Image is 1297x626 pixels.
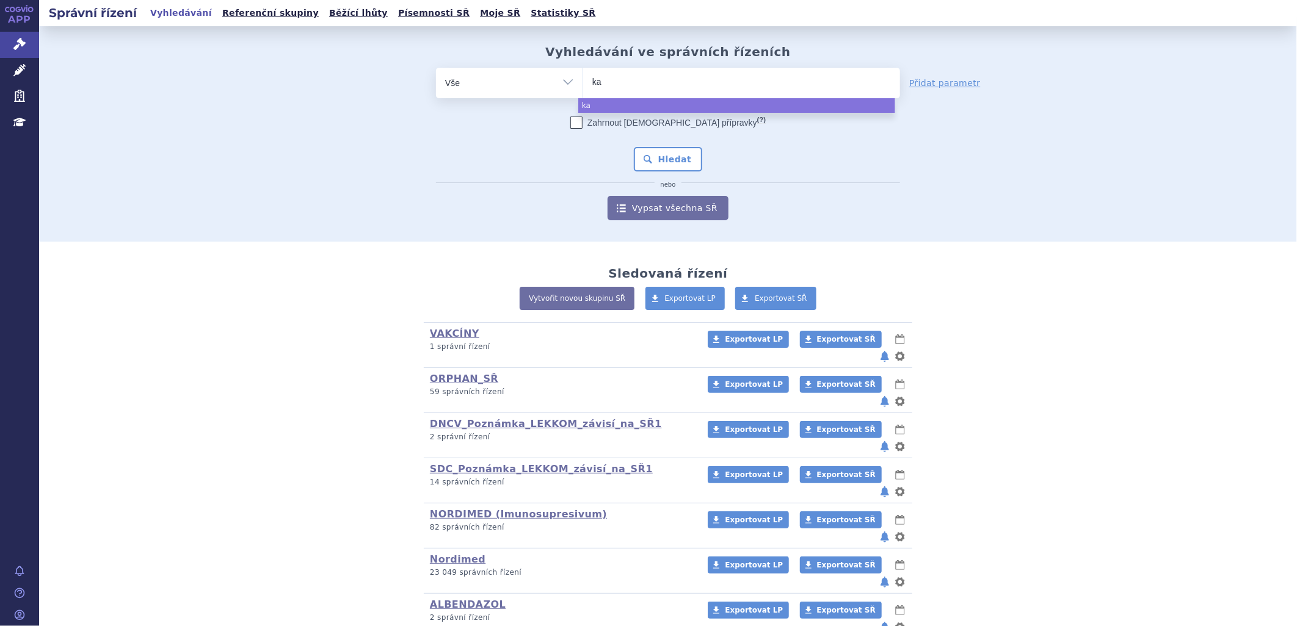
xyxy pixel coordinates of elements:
[430,342,692,352] p: 1 správní řízení
[800,331,882,348] a: Exportovat SŘ
[725,380,783,389] span: Exportovat LP
[708,331,789,348] a: Exportovat LP
[800,556,882,574] a: Exportovat SŘ
[570,117,766,129] label: Zahrnout [DEMOGRAPHIC_DATA] přípravky
[894,394,906,409] button: nastavení
[430,553,485,565] a: Nordimed
[708,556,789,574] a: Exportovat LP
[430,599,506,610] a: ALBENDAZOL
[430,567,692,578] p: 23 049 správních řízení
[725,470,783,479] span: Exportovat LP
[527,5,599,21] a: Statistiky SŘ
[325,5,391,21] a: Běžící lhůty
[800,511,882,528] a: Exportovat SŘ
[817,335,876,344] span: Exportovat SŘ
[655,181,682,189] i: nebo
[894,377,906,392] button: lhůty
[755,294,807,303] span: Exportovat SŘ
[894,513,906,527] button: lhůty
[817,561,876,569] span: Exportovat SŘ
[608,196,728,220] a: Vypsat všechna SŘ
[39,4,147,21] h2: Správní řízení
[894,332,906,347] button: lhůty
[725,606,783,614] span: Exportovat LP
[894,467,906,482] button: lhůty
[817,606,876,614] span: Exportovat SŘ
[817,425,876,434] span: Exportovat SŘ
[725,335,783,344] span: Exportovat LP
[894,603,906,617] button: lhůty
[894,439,906,454] button: nastavení
[430,373,498,384] a: ORPHAN_SŘ
[708,421,789,438] a: Exportovat LP
[634,147,703,171] button: Hledat
[725,561,783,569] span: Exportovat LP
[520,287,634,310] a: Vytvořit novou skupinu SŘ
[430,508,607,520] a: NORDIMED (Imunosupresivum)
[879,349,891,364] button: notifikace
[909,77,981,89] a: Přidat parametr
[894,558,906,572] button: lhůty
[430,613,692,623] p: 2 správní řízení
[645,287,725,310] a: Exportovat LP
[219,5,322,21] a: Referenční skupiny
[879,394,891,409] button: notifikace
[708,376,789,393] a: Exportovat LP
[578,98,895,113] li: ka
[800,376,882,393] a: Exportovat SŘ
[800,602,882,619] a: Exportovat SŘ
[430,432,692,442] p: 2 správní řízení
[757,116,766,124] abbr: (?)
[879,439,891,454] button: notifikace
[817,516,876,524] span: Exportovat SŘ
[430,387,692,397] p: 59 správních řízení
[735,287,816,310] a: Exportovat SŘ
[708,511,789,528] a: Exportovat LP
[879,484,891,499] button: notifikace
[665,294,716,303] span: Exportovat LP
[430,522,692,533] p: 82 správních řízení
[545,45,791,59] h2: Vyhledávání ve správních řízeních
[394,5,473,21] a: Písemnosti SŘ
[879,575,891,589] button: notifikace
[800,421,882,438] a: Exportovat SŘ
[608,266,727,281] h2: Sledovaná řízení
[894,349,906,364] button: nastavení
[708,602,789,619] a: Exportovat LP
[430,463,653,475] a: SDC_Poznámka_LEKKOM_závisí_na_SŘ1
[430,328,479,339] a: VAKCÍNY
[800,466,882,483] a: Exportovat SŘ
[894,422,906,437] button: lhůty
[817,470,876,479] span: Exportovat SŘ
[894,530,906,544] button: nastavení
[430,477,692,487] p: 14 správních řízení
[725,425,783,434] span: Exportovat LP
[894,575,906,589] button: nastavení
[476,5,524,21] a: Moje SŘ
[725,516,783,524] span: Exportovat LP
[147,5,216,21] a: Vyhledávání
[430,418,662,430] a: DNCV_Poznámka_LEKKOM_závisí_na_SŘ1
[817,380,876,389] span: Exportovat SŘ
[708,466,789,483] a: Exportovat LP
[879,530,891,544] button: notifikace
[894,484,906,499] button: nastavení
